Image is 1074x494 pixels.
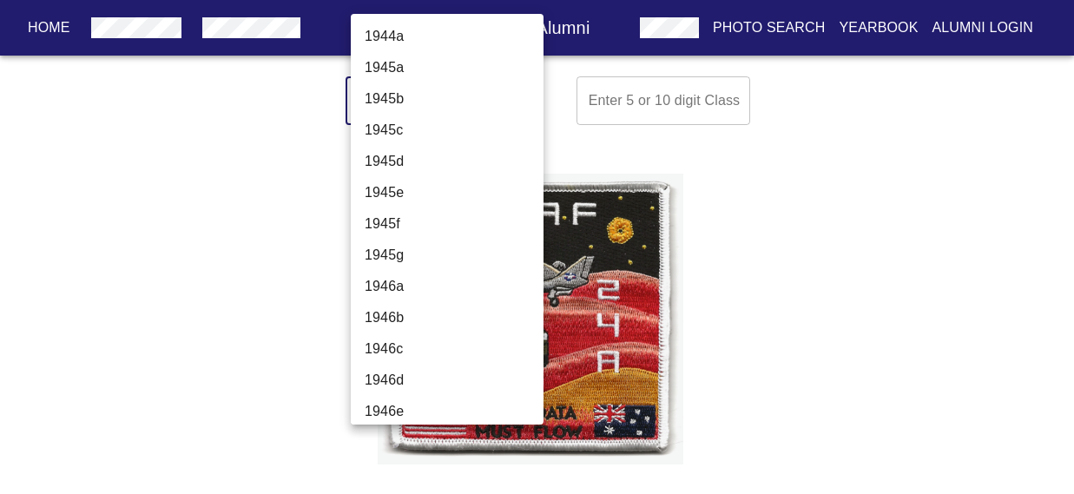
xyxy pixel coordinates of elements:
li: 1945g [351,240,557,271]
li: 1945f [351,208,557,240]
li: 1946b [351,302,557,333]
li: 1946c [351,333,557,365]
li: 1945e [351,177,557,208]
li: 1945b [351,83,557,115]
li: 1946d [351,365,557,396]
li: 1946a [351,271,557,302]
li: 1945d [351,146,557,177]
li: 1945c [351,115,557,146]
li: 1944a [351,21,557,52]
li: 1946e [351,396,557,427]
li: 1945a [351,52,557,83]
